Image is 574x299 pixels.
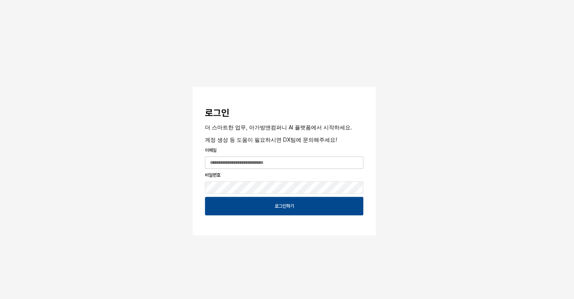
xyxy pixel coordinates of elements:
[205,136,363,144] p: 계정 생성 등 도움이 필요하시면 DX팀에 문의해주세요!
[205,172,363,179] p: 비밀번호
[205,147,363,154] p: 이메일
[205,197,363,215] button: 로그인하기
[205,108,363,119] h3: 로그인
[275,203,294,209] p: 로그인하기
[205,123,363,131] p: 더 스마트한 업무, 아가방앤컴퍼니 AI 플랫폼에서 시작하세요.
